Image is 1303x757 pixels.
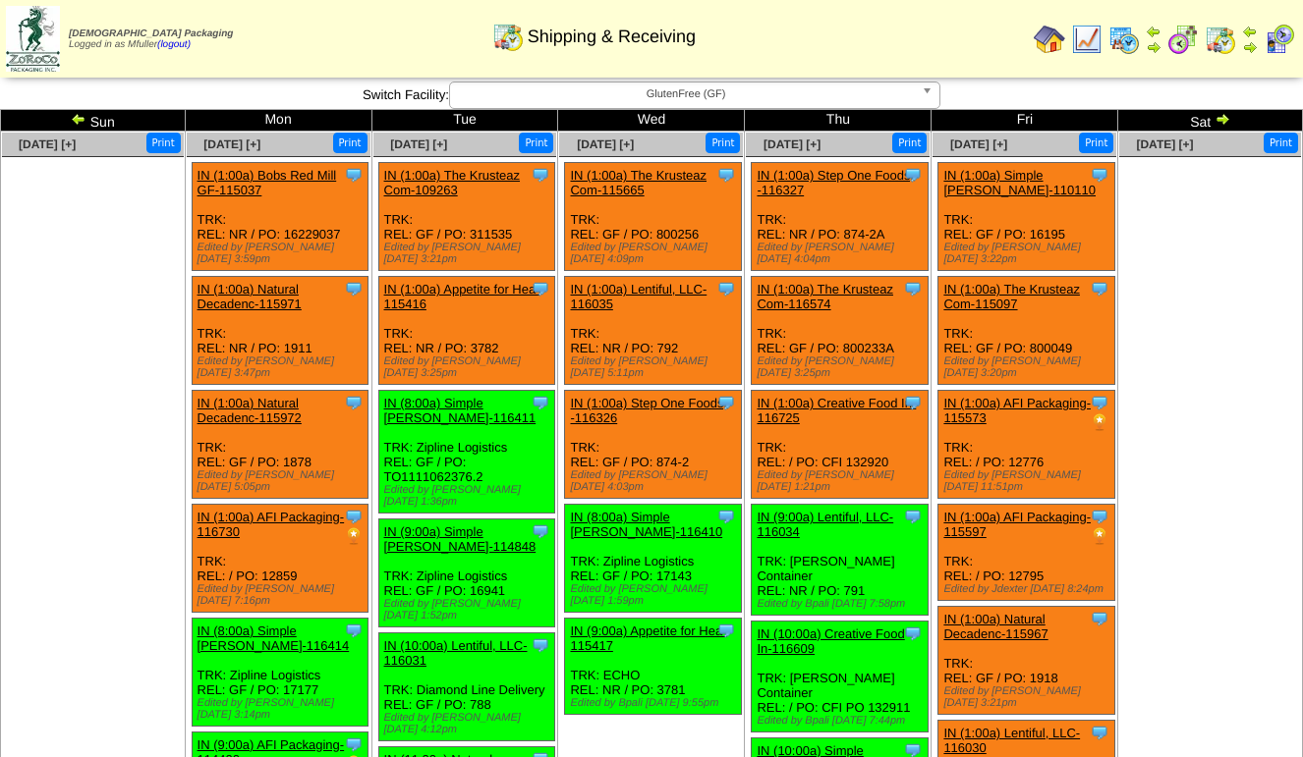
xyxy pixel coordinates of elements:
div: TRK: REL: NR / PO: 1911 [192,277,368,385]
a: IN (9:00a) Simple [PERSON_NAME]-114848 [384,524,537,554]
div: Edited by [PERSON_NAME] [DATE] 7:16pm [198,583,368,607]
div: Edited by Bpali [DATE] 9:55pm [570,697,740,709]
span: Logged in as Mfuller [69,28,233,50]
div: Edited by [PERSON_NAME] [DATE] 4:04pm [757,242,927,265]
img: Tooltip [344,393,364,412]
td: Sat [1118,110,1303,132]
td: Thu [745,110,932,132]
span: Shipping & Receiving [528,27,696,47]
a: IN (1:00a) The Krusteaz Com-116574 [757,282,893,311]
div: TRK: REL: / PO: 12859 [192,505,368,613]
img: line_graph.gif [1071,24,1103,55]
button: Print [892,133,927,153]
a: IN (1:00a) The Krusteaz Com-115097 [943,282,1080,311]
a: IN (1:00a) Natural Decadenc-115971 [198,282,302,311]
a: [DATE] [+] [950,137,1007,151]
img: calendarcustomer.gif [1264,24,1295,55]
img: Tooltip [531,521,550,541]
img: Tooltip [344,279,364,298]
a: IN (1:00a) AFI Packaging-115573 [943,396,1091,425]
img: Tooltip [1090,279,1109,298]
div: TRK: REL: NR / PO: 874-2A [752,163,928,271]
div: Edited by [PERSON_NAME] [DATE] 1:36pm [384,484,554,508]
a: IN (1:00a) Lentiful, LLC-116035 [570,282,707,311]
div: Edited by [PERSON_NAME] [DATE] 3:25pm [384,355,554,379]
img: home.gif [1034,24,1065,55]
button: Print [1079,133,1113,153]
a: [DATE] [+] [390,137,447,151]
button: Print [146,133,181,153]
img: arrowleft.gif [71,111,86,127]
a: IN (1:00a) Natural Decadenc-115967 [943,612,1048,641]
img: Tooltip [531,165,550,185]
div: TRK: Diamond Line Delivery REL: GF / PO: 788 [378,633,554,741]
img: Tooltip [1090,609,1109,628]
a: IN (1:00a) AFI Packaging-116730 [198,510,345,539]
div: TRK: Zipline Logistics REL: GF / PO: 17143 [565,505,741,613]
div: Edited by [PERSON_NAME] [DATE] 4:09pm [570,242,740,265]
img: Tooltip [344,507,364,526]
a: IN (10:00a) Lentiful, LLC-116031 [384,638,528,668]
div: Edited by [PERSON_NAME] [DATE] 3:21pm [943,685,1113,709]
td: Tue [371,110,558,132]
img: PO [1090,526,1109,546]
div: TRK: REL: NR / PO: 3782 [378,277,554,385]
div: TRK: REL: GF / PO: 800049 [938,277,1114,385]
div: TRK: REL: GF / PO: 16195 [938,163,1114,271]
img: Tooltip [716,621,736,640]
img: Tooltip [344,165,364,185]
a: [DATE] [+] [577,137,634,151]
a: IN (9:00a) Appetite for Hea-115417 [570,623,726,653]
div: TRK: REL: GF / PO: 800256 [565,163,741,271]
a: IN (1:00a) Lentiful, LLC-116030 [943,726,1080,755]
td: Wed [558,110,745,132]
a: [DATE] [+] [19,137,76,151]
div: TRK: REL: GF / PO: 800233A [752,277,928,385]
a: IN (1:00a) Creative Food In-116725 [757,396,916,425]
div: Edited by [PERSON_NAME] [DATE] 3:47pm [198,355,368,379]
img: Tooltip [531,279,550,298]
span: [DATE] [+] [1136,137,1193,151]
div: TRK: REL: GF / PO: 311535 [378,163,554,271]
button: Print [706,133,740,153]
a: IN (9:00a) Lentiful, LLC-116034 [757,510,893,539]
div: TRK: ECHO REL: NR / PO: 3781 [565,619,741,715]
div: TRK: REL: GF / PO: 874-2 [565,391,741,499]
div: Edited by [PERSON_NAME] [DATE] 4:03pm [570,469,740,493]
div: TRK: REL: NR / PO: 792 [565,277,741,385]
img: arrowleft.gif [1242,24,1258,39]
td: Fri [932,110,1118,132]
img: zoroco-logo-small.webp [6,6,60,72]
div: Edited by Jdexter [DATE] 8:24pm [943,583,1113,595]
div: TRK: [PERSON_NAME] Container REL: NR / PO: 791 [752,505,928,616]
img: PO [1090,412,1109,432]
a: IN (1:00a) Natural Decadenc-115972 [198,396,302,425]
div: Edited by [PERSON_NAME] [DATE] 11:51pm [943,469,1113,493]
a: IN (1:00a) Appetite for Hea-115416 [384,282,540,311]
img: Tooltip [903,623,923,643]
div: TRK: REL: / PO: 12795 [938,505,1114,601]
img: Tooltip [903,507,923,526]
a: IN (1:00a) Step One Foods, -116327 [757,168,914,197]
a: IN (8:00a) Simple [PERSON_NAME]-116410 [570,510,722,539]
div: TRK: Zipline Logistics REL: GF / PO: 17177 [192,619,368,727]
img: Tooltip [716,279,736,298]
img: Tooltip [716,393,736,412]
div: Edited by Bpali [DATE] 7:58pm [757,598,927,610]
a: [DATE] [+] [764,137,821,151]
div: TRK: REL: GF / PO: 1918 [938,607,1114,715]
div: TRK: Zipline Logistics REL: GF / PO: TO1111062376.2 [378,391,554,514]
div: Edited by [PERSON_NAME] [DATE] 3:20pm [943,355,1113,379]
img: arrowleft.gif [1146,24,1161,39]
td: Sun [1,110,186,132]
img: Tooltip [716,507,736,526]
img: Tooltip [1090,507,1109,526]
div: Edited by [PERSON_NAME] [DATE] 3:59pm [198,242,368,265]
a: IN (1:00a) Bobs Red Mill GF-115037 [198,168,337,197]
div: TRK: [PERSON_NAME] Container REL: / PO: CFI PO 132911 [752,622,928,732]
button: Print [1264,133,1298,153]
